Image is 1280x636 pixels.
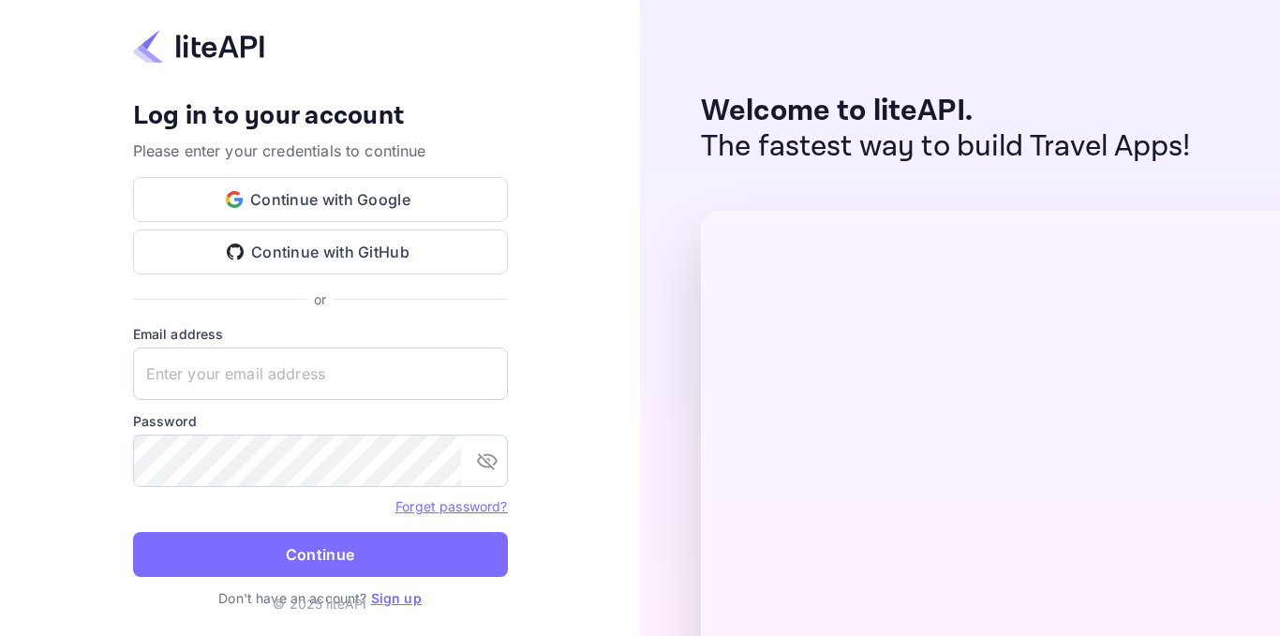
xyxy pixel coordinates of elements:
[701,94,1191,129] p: Welcome to liteAPI.
[314,289,326,309] p: or
[395,496,507,515] a: Forget password?
[371,590,422,606] a: Sign up
[133,411,508,431] label: Password
[133,140,508,162] p: Please enter your credentials to continue
[133,100,508,133] h4: Log in to your account
[469,442,506,480] button: toggle password visibility
[133,324,508,344] label: Email address
[701,129,1191,165] p: The fastest way to build Travel Apps!
[133,532,508,577] button: Continue
[133,177,508,222] button: Continue with Google
[395,498,507,514] a: Forget password?
[133,28,264,65] img: liteapi
[273,594,366,614] p: © 2025 liteAPI
[133,229,508,274] button: Continue with GitHub
[133,348,508,400] input: Enter your email address
[133,588,508,608] p: Don't have an account?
